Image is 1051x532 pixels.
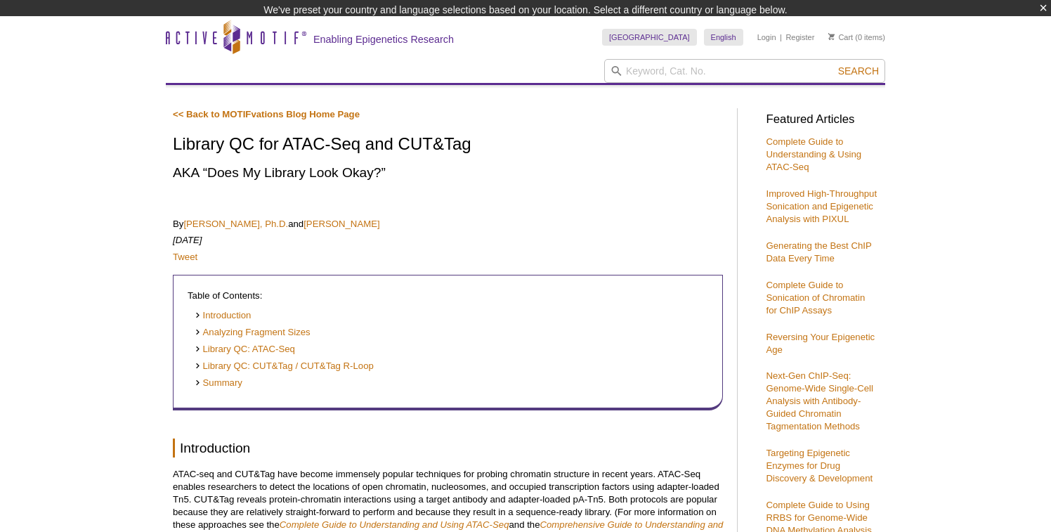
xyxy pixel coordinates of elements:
a: [PERSON_NAME] [303,219,379,229]
h2: Enabling Epigenetics Research [313,33,454,46]
a: Complete Guide to Understanding & Using ATAC-Seq [766,136,861,172]
h3: Featured Articles [766,114,878,126]
button: Search [834,65,883,77]
a: Login [757,32,776,42]
p: By and [173,218,723,231]
h2: Introduction [173,439,723,458]
h2: AKA “Does My Library Look Okay?” [173,163,723,182]
a: Complete Guide to Sonication of Chromatin for ChIP Assays [766,280,865,316]
a: Improved High-Throughput Sonication and Epigenetic Analysis with PIXUL [766,188,877,224]
a: English [704,29,743,46]
input: Keyword, Cat. No. [604,59,885,83]
em: [DATE] [173,235,202,245]
a: Register [785,32,814,42]
li: (0 items) [828,29,885,46]
a: Summary [195,377,242,390]
h1: Library QC for ATAC-Seq and CUT&Tag [173,135,723,155]
a: Introduction [195,309,251,323]
a: [GEOGRAPHIC_DATA] [602,29,697,46]
span: Search [838,65,879,77]
a: Targeting Epigenetic Enzymes for Drug Discovery & Development [766,448,873,484]
a: Library QC: ATAC-Seq [195,343,295,356]
li: | [780,29,782,46]
a: Generating the Best ChIP Data Every Time [766,240,871,264]
a: Reversing Your Epigenetic Age [766,332,875,355]
a: Next-Gen ChIP-Seq: Genome-Wide Single-Cell Analysis with Antibody-Guided Chromatin Tagmentation M... [766,370,873,432]
a: Cart [828,32,853,42]
a: Tweet [173,252,197,262]
a: Complete Guide to Understanding and Using ATAC-Seq [280,519,509,530]
img: Your Cart [828,33,835,40]
a: [PERSON_NAME], Ph.D. [183,219,288,229]
a: Library QC: CUT&Tag / CUT&Tag R-Loop [195,360,374,373]
a: << Back to MOTIFvations Blog Home Page [173,109,360,119]
a: Analyzing Fragment Sizes [195,326,311,339]
p: Table of Contents: [188,290,708,302]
